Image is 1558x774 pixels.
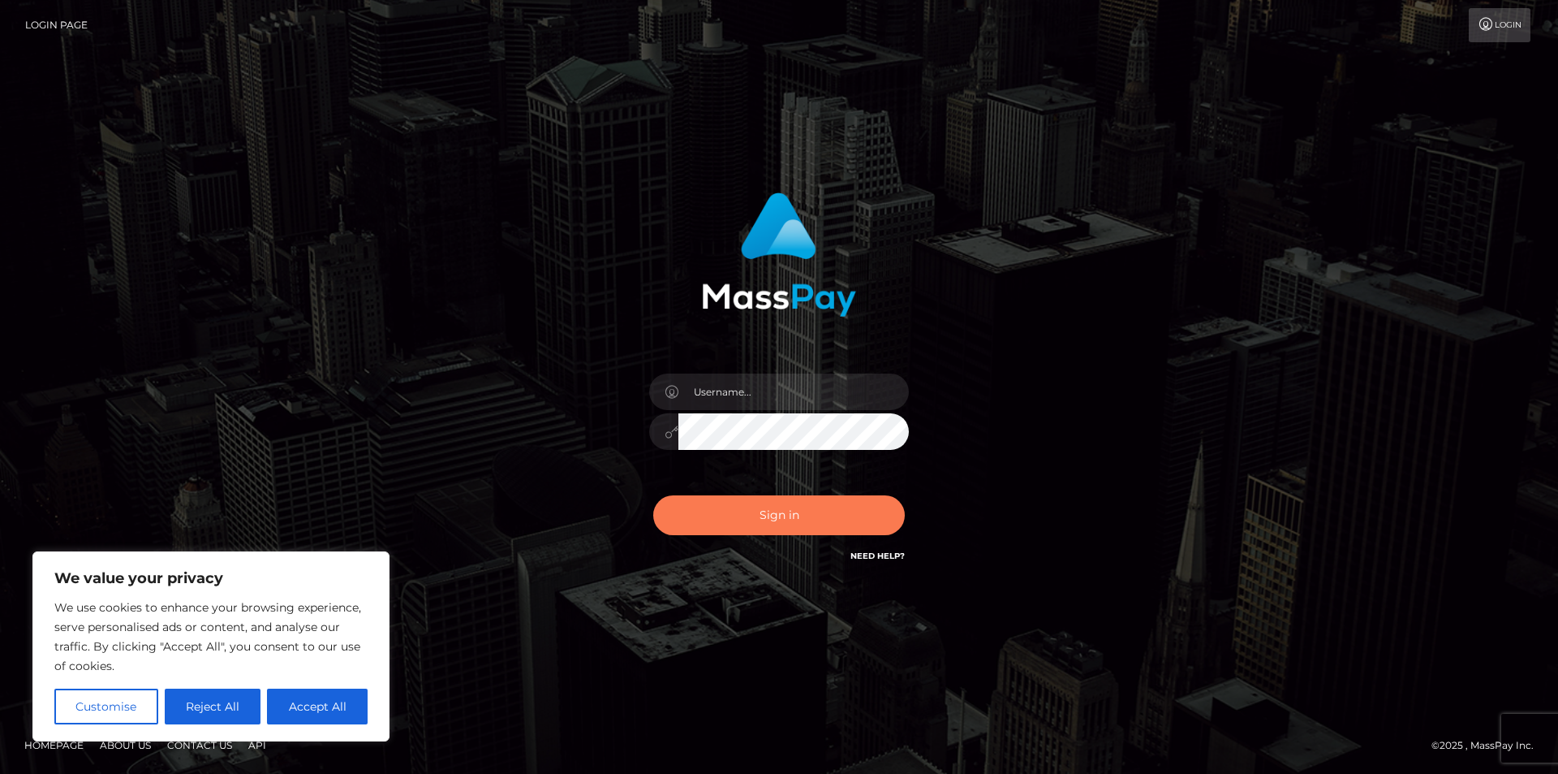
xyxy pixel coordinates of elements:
[850,551,905,561] a: Need Help?
[161,733,239,758] a: Contact Us
[267,689,368,724] button: Accept All
[54,569,368,588] p: We value your privacy
[165,689,261,724] button: Reject All
[54,598,368,676] p: We use cookies to enhance your browsing experience, serve personalised ads or content, and analys...
[25,8,88,42] a: Login Page
[93,733,157,758] a: About Us
[32,551,389,742] div: We value your privacy
[54,689,158,724] button: Customise
[678,374,909,410] input: Username...
[1469,8,1530,42] a: Login
[653,495,905,535] button: Sign in
[242,733,273,758] a: API
[18,733,90,758] a: Homepage
[702,192,856,317] img: MassPay Login
[1431,737,1546,755] div: © 2025 , MassPay Inc.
